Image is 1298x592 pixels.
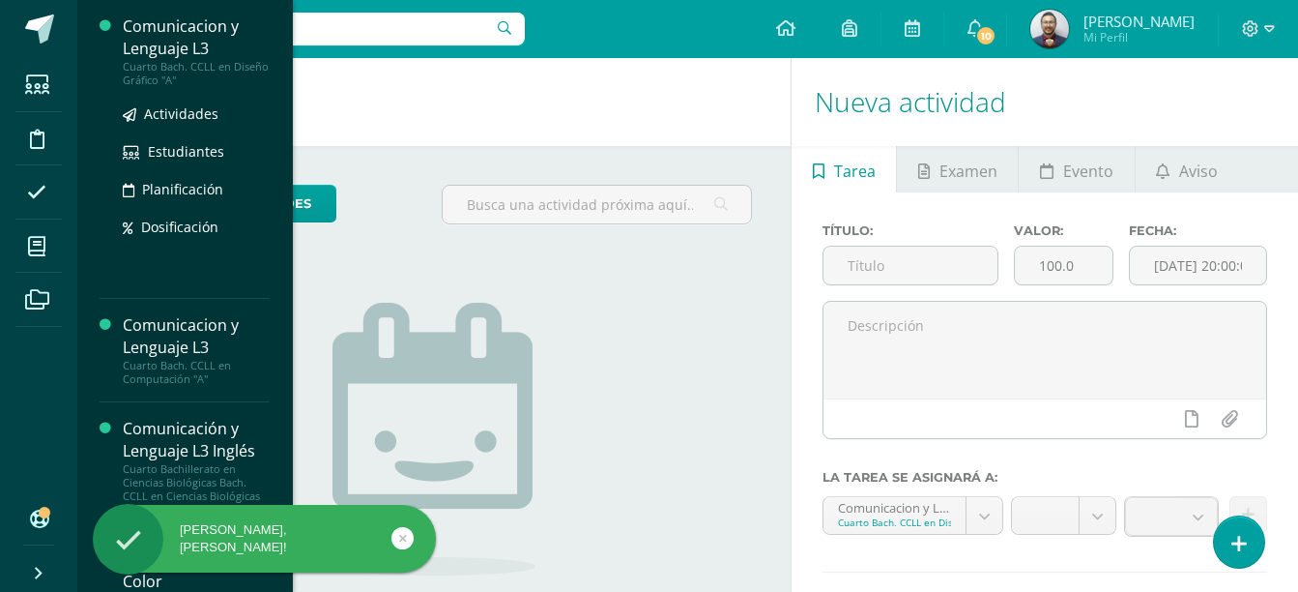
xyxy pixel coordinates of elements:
label: Título: [822,223,998,238]
a: Comunicacion y Lenguaje L3Cuarto Bach. CCLL en Diseño Gráfico "A" [123,15,270,87]
a: Comunicación y Lenguaje L3 InglésCuarto Bachillerato en Ciencias Biológicas Bach. CCLL en Ciencia... [123,418,270,517]
img: 4d2f451e0f6c21da7fd034e41aa315fe.png [1030,10,1069,48]
span: Mi Perfil [1083,29,1195,45]
span: Tarea [834,148,876,194]
input: Fecha de entrega [1130,247,1266,284]
div: Cuarto Bach. CCLL en Diseño Gráfico "A" [123,60,270,87]
div: Cuarto Bachillerato en Ciencias Biológicas Bach. CCLL en Ciencias Biológicas "A" [123,462,270,517]
h1: Actividades [101,58,767,146]
a: Dosificación [123,216,270,238]
label: Fecha: [1129,223,1267,238]
input: Busca un usuario... [90,13,525,45]
input: Título [823,247,997,284]
div: Comunicacion y Lenguaje L3 'A' [838,497,951,516]
span: 10 [975,25,996,46]
span: Planificación [142,180,223,198]
span: [PERSON_NAME] [1083,12,1195,31]
span: Dosificación [141,218,218,236]
div: Comunicación y Lenguaje L3 Inglés [123,418,270,462]
a: Aviso [1136,146,1239,192]
a: Evento [1019,146,1134,192]
span: Estudiantes [148,142,224,161]
a: Comunicacion y Lenguaje L3Cuarto Bach. CCLL en Computación "A" [123,314,270,386]
a: Examen [897,146,1018,192]
div: Cuarto Bach. CCLL en Computación "A" [123,359,270,386]
h1: Nueva actividad [815,58,1275,146]
div: Comunicacion y Lenguaje L3 [123,15,270,60]
span: Aviso [1179,148,1218,194]
a: Actividades [123,103,270,125]
input: Puntos máximos [1015,247,1112,284]
div: Cuarto Bach. CCLL en Diseño Gráfico [838,516,951,529]
a: Comunicacion y Lenguaje L3 'A'Cuarto Bach. CCLL en Diseño Gráfico [823,497,1002,534]
input: Busca una actividad próxima aquí... [443,186,751,223]
div: Comunicacion y Lenguaje L3 [123,314,270,359]
img: no_activities.png [332,303,535,576]
a: Tarea [792,146,896,192]
span: Evento [1063,148,1113,194]
a: Planificación [123,178,270,200]
a: Estudiantes [123,140,270,163]
label: Valor: [1014,223,1113,238]
span: Examen [939,148,997,194]
span: Actividades [144,104,218,123]
label: La tarea se asignará a: [822,470,1267,485]
div: [PERSON_NAME], [PERSON_NAME]! [93,521,436,556]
